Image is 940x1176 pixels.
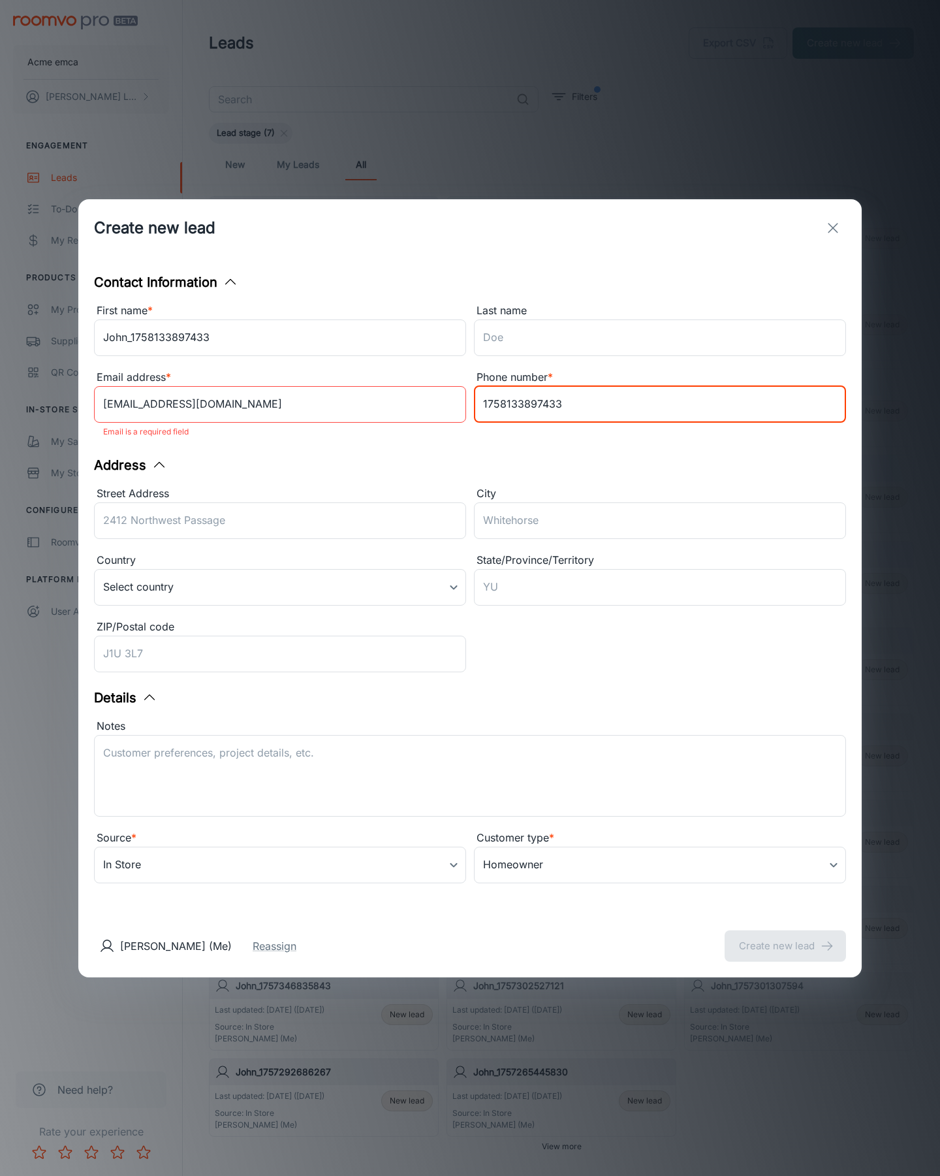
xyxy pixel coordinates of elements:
input: myname@example.com [94,386,466,423]
input: YU [474,569,846,606]
div: Select country [94,569,466,606]
input: Doe [474,319,846,356]
div: Homeowner [474,847,846,883]
input: +1 439-123-4567 [474,386,846,423]
div: City [474,485,846,502]
p: [PERSON_NAME] (Me) [120,938,232,954]
input: 2412 Northwest Passage [94,502,466,539]
button: Address [94,455,167,475]
input: John [94,319,466,356]
div: Customer type [474,830,846,847]
div: Last name [474,302,846,319]
button: Reassign [253,938,296,954]
div: State/Province/Territory [474,552,846,569]
div: Phone number [474,369,846,386]
div: Email address [94,369,466,386]
div: First name [94,302,466,319]
input: J1U 3L7 [94,636,466,672]
button: exit [820,215,846,241]
div: Source [94,830,466,847]
div: In Store [94,847,466,883]
button: Contact Information [94,272,238,292]
input: Whitehorse [474,502,846,539]
div: Country [94,552,466,569]
div: Notes [94,718,846,735]
h1: Create new lead [94,216,215,240]
button: Details [94,688,157,708]
p: Email is a required field [103,424,457,440]
div: ZIP/Postal code [94,619,466,636]
div: Street Address [94,485,466,502]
